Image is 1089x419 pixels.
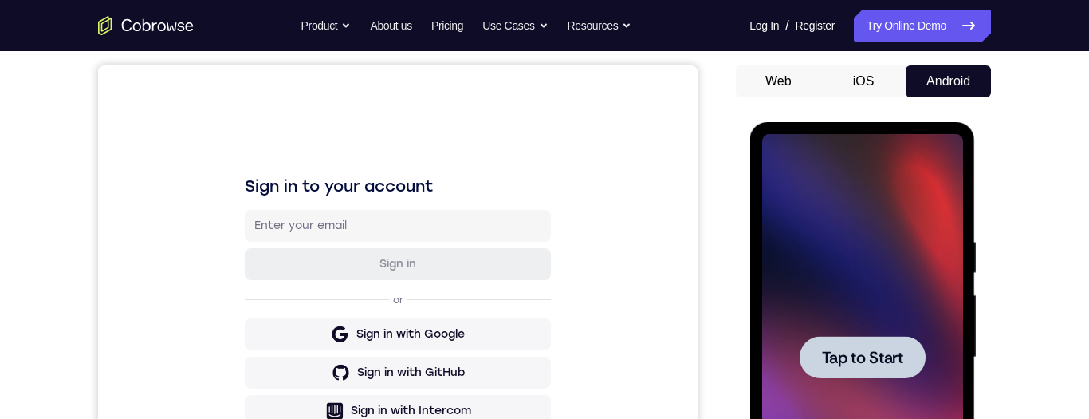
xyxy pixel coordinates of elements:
button: Sign in with Google [147,253,453,285]
button: iOS [821,65,906,97]
button: Resources [568,10,632,42]
a: Log In [749,10,779,42]
div: Sign in with Intercom [253,338,373,354]
button: Sign in [147,183,453,215]
button: Web [736,65,821,97]
button: Sign in with GitHub [147,291,453,323]
h1: Sign in to your account [147,109,453,132]
button: Product [301,10,352,42]
a: Go to the home page [98,16,194,35]
button: Use Cases [482,10,548,42]
div: Sign in with Google [258,261,367,277]
a: About us [370,10,411,42]
span: / [785,16,788,35]
a: Try Online Demo [854,10,991,42]
p: or [292,228,309,241]
span: Tap to Start [72,227,153,243]
a: Register [796,10,835,42]
button: Android [906,65,991,97]
button: Sign in with Intercom [147,330,453,362]
div: Sign in with GitHub [259,299,367,315]
input: Enter your email [156,152,443,168]
button: Tap to Start [49,214,175,256]
div: Sign in with Zendesk [254,376,372,392]
button: Sign in with Zendesk [147,368,453,400]
a: Pricing [431,10,463,42]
